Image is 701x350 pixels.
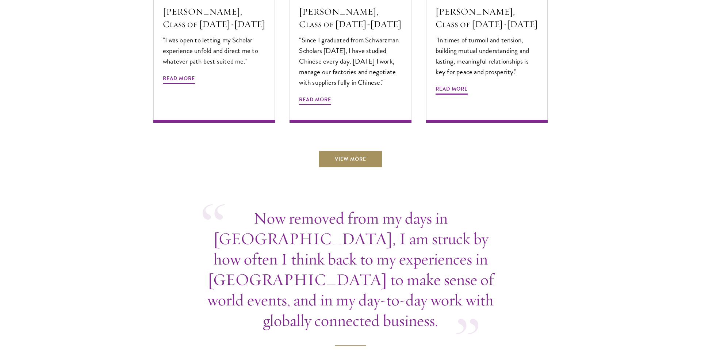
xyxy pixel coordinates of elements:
h5: [PERSON_NAME], Class of [DATE]-[DATE] [299,5,402,30]
span: Read More [436,84,468,96]
h5: [PERSON_NAME], Class of [DATE]-[DATE] [163,5,265,30]
h5: [PERSON_NAME], Class of [DATE]-[DATE] [436,5,538,30]
p: "I was open to letting my Scholar experience unfold and direct me to whatever path best suited me." [163,35,265,66]
p: Now removed from my days in [GEOGRAPHIC_DATA], I am struck by how often I think back to my experi... [203,208,498,331]
p: "In times of turmoil and tension, building mutual understanding and lasting, meaningful relations... [436,35,538,77]
span: Read More [299,95,331,106]
a: View More [318,150,383,168]
span: Read More [163,74,195,85]
p: "Since I graduated from Schwarzman Scholars [DATE], I have studied Chinese every day. [DATE] I wo... [299,35,402,88]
